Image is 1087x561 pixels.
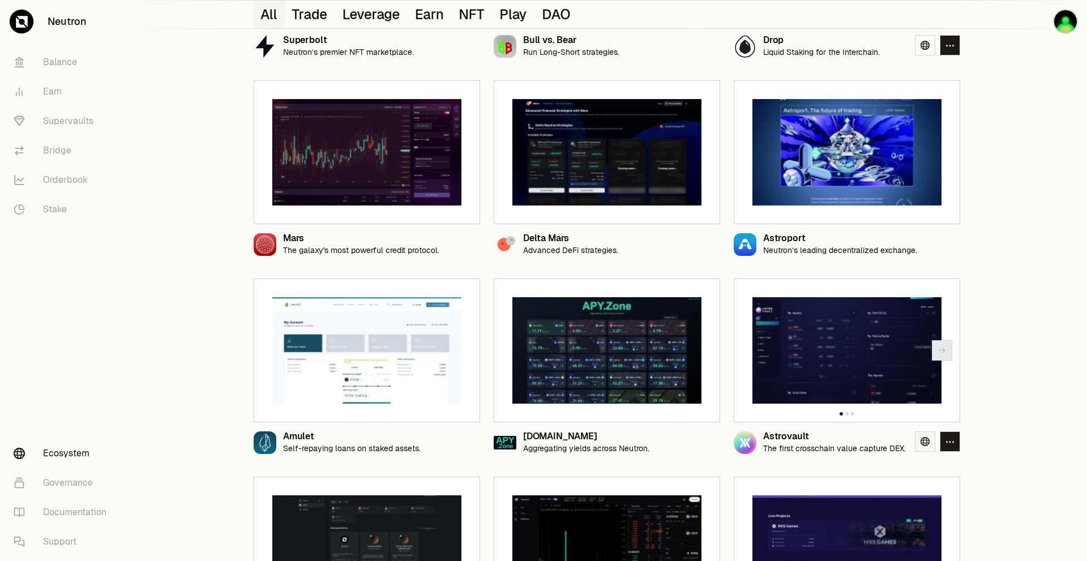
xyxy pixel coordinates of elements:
[283,234,439,243] div: Mars
[523,444,649,453] p: Aggregating yields across Neutron.
[283,444,421,453] p: Self-repaying loans on staked assets.
[752,297,942,404] img: Astrovault preview image
[523,48,619,57] p: Run Long-Short strategies.
[283,48,414,57] p: Neutron’s premier NFT marketplace.
[5,195,122,224] a: Stake
[763,36,880,45] div: Drop
[5,468,122,498] a: Governance
[283,432,421,442] div: Amulet
[763,444,906,453] p: The first crosschain value capture DEX.
[752,99,942,205] img: Astroport preview image
[5,136,122,165] a: Bridge
[272,297,461,404] img: Amulet preview image
[5,165,122,195] a: Orderbook
[493,1,535,28] button: Play
[1054,10,1077,33] img: Gen 3
[285,1,336,28] button: Trade
[5,77,122,106] a: Earn
[512,99,701,205] img: Delta Mars preview image
[763,48,880,57] p: Liquid Staking for the Interchain.
[5,527,122,556] a: Support
[763,234,917,243] div: Astroport
[5,48,122,77] a: Balance
[523,234,618,243] div: Delta Mars
[523,36,619,45] div: Bull vs. Bear
[283,246,439,255] p: The galaxy's most powerful credit protocol.
[535,1,579,28] button: DAO
[335,1,408,28] button: Leverage
[5,106,122,136] a: Supervaults
[523,246,618,255] p: Advanced DeFi strategies.
[408,1,452,28] button: Earn
[452,1,493,28] button: NFT
[763,246,917,255] p: Neutron’s leading decentralized exchange.
[763,432,906,442] div: Astrovault
[5,498,122,527] a: Documentation
[272,99,461,205] img: Mars preview image
[5,439,122,468] a: Ecosystem
[512,297,701,404] img: Apy.Zone preview image
[523,432,649,442] div: [DOMAIN_NAME]
[283,36,414,45] div: Superbolt
[254,1,285,28] button: All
